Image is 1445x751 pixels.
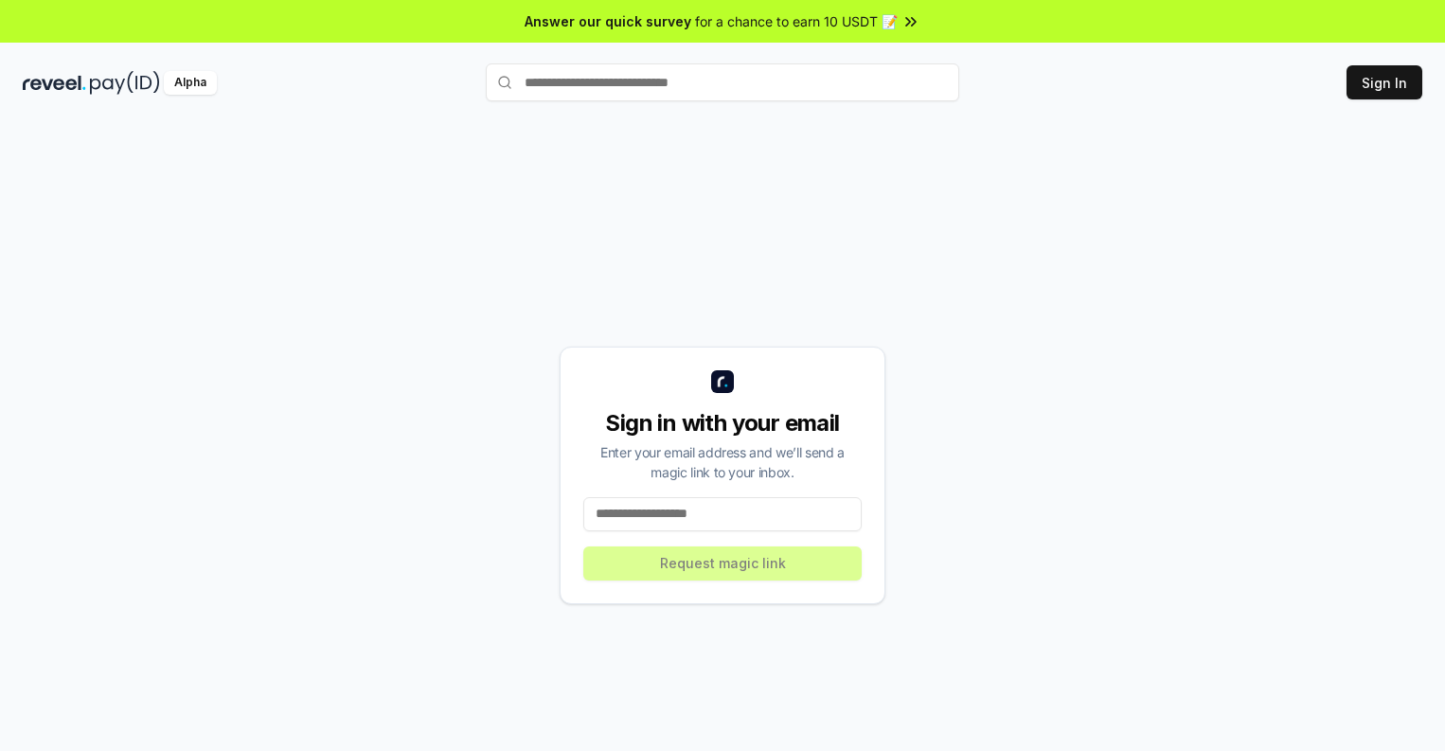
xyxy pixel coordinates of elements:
[1347,65,1422,99] button: Sign In
[164,71,217,95] div: Alpha
[525,11,691,31] span: Answer our quick survey
[695,11,898,31] span: for a chance to earn 10 USDT 📝
[711,370,734,393] img: logo_small
[90,71,160,95] img: pay_id
[23,71,86,95] img: reveel_dark
[583,408,862,438] div: Sign in with your email
[583,442,862,482] div: Enter your email address and we’ll send a magic link to your inbox.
